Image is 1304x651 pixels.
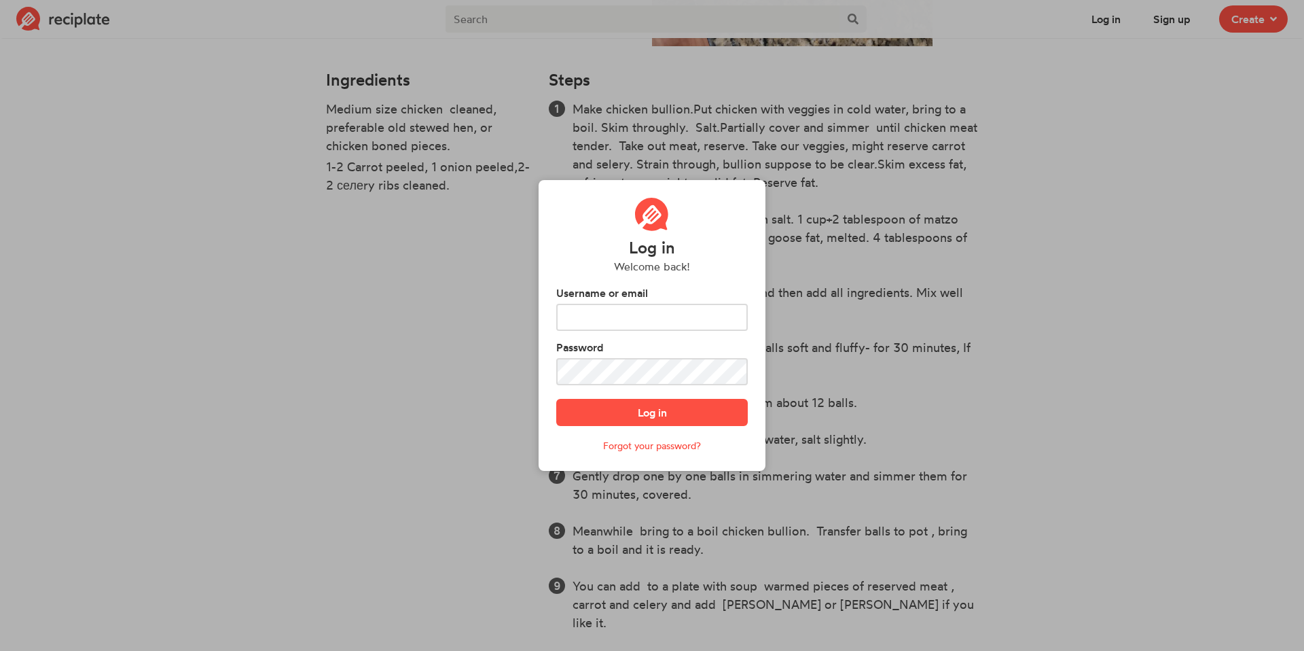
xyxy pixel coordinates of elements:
[629,239,675,257] h4: Log in
[603,440,701,451] a: Forgot your password?
[556,399,748,426] button: Log in
[556,285,748,301] label: Username or email
[635,198,669,232] img: Reciplate
[614,260,690,273] h6: Welcome back!
[556,339,748,355] label: Password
